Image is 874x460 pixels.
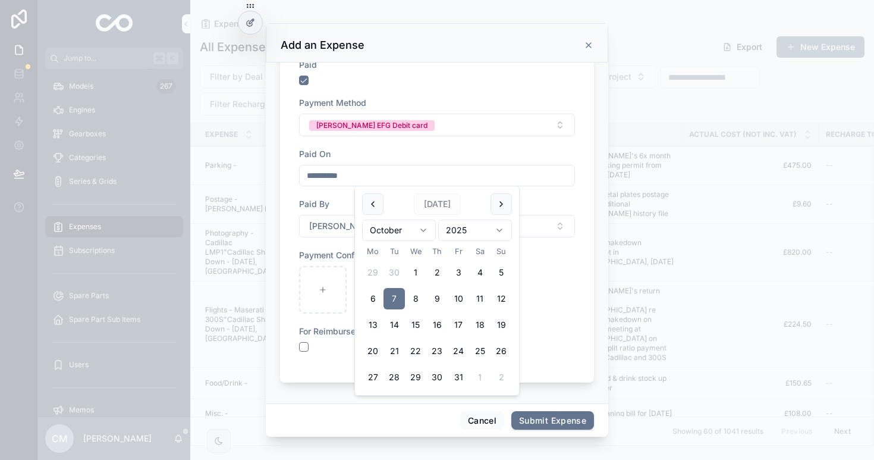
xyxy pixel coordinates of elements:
button: Friday, 17 October 2025 [448,314,469,336]
span: Paid On [299,149,331,159]
button: Sunday, 12 October 2025 [491,288,512,309]
button: Wednesday, 15 October 2025 [405,314,426,336]
button: Monday, 6 October 2025 [362,288,383,309]
button: Today, Tuesday, 7 October 2025, selected [383,288,405,309]
button: Friday, 3 October 2025 [448,262,469,283]
div: [PERSON_NAME] EFG Debit card [316,120,427,131]
button: Wednesday, 8 October 2025 [405,288,426,309]
button: Wednesday, 22 October 2025 [405,340,426,362]
button: Thursday, 23 October 2025 [426,340,448,362]
span: For Reimbursement? [299,326,379,336]
th: Saturday [469,246,491,257]
button: Monday, 29 September 2025 [362,262,383,283]
button: Friday, 31 October 2025 [448,367,469,388]
button: Tuesday, 21 October 2025 [383,340,405,362]
h3: Add an Expense [281,38,364,52]
button: Wednesday, 29 October 2025 [405,367,426,388]
button: Cancel [460,411,504,430]
button: Saturday, 11 October 2025 [469,288,491,309]
button: Saturday, 25 October 2025 [469,340,491,362]
th: Tuesday [383,246,405,257]
button: Sunday, 19 October 2025 [491,314,512,336]
button: Thursday, 9 October 2025 [426,288,448,309]
th: Wednesday [405,246,426,257]
th: Thursday [426,246,448,257]
button: Monday, 20 October 2025 [362,340,383,362]
span: [PERSON_NAME] [309,220,378,232]
button: Tuesday, 30 September 2025 [383,262,405,283]
button: Sunday, 26 October 2025 [491,340,512,362]
button: Monday, 27 October 2025 [362,367,383,388]
button: Sunday, 2 November 2025 [491,367,512,388]
button: Friday, 10 October 2025 [448,288,469,309]
button: Saturday, 18 October 2025 [469,314,491,336]
th: Monday [362,246,383,257]
span: Paid [299,60,317,70]
button: Saturday, 4 October 2025 [469,262,491,283]
th: Friday [448,246,469,257]
button: Submit Expense [511,411,594,430]
button: Thursday, 30 October 2025 [426,367,448,388]
button: Select Button [299,215,575,237]
span: Paid By [299,199,329,209]
button: Tuesday, 14 October 2025 [383,314,405,336]
button: Tuesday, 28 October 2025 [383,367,405,388]
button: Wednesday, 1 October 2025 [405,262,426,283]
button: Select Button [299,114,575,136]
th: Sunday [491,246,512,257]
button: Thursday, 16 October 2025 [426,314,448,336]
button: Sunday, 5 October 2025 [491,262,512,283]
button: Saturday, 1 November 2025 [469,367,491,388]
span: Payment Method [299,98,366,108]
button: Friday, 24 October 2025 [448,340,469,362]
button: Monday, 13 October 2025 [362,314,383,336]
span: Payment Confirmation [299,250,386,260]
table: October 2025 [362,246,512,388]
button: Thursday, 2 October 2025 [426,262,448,283]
